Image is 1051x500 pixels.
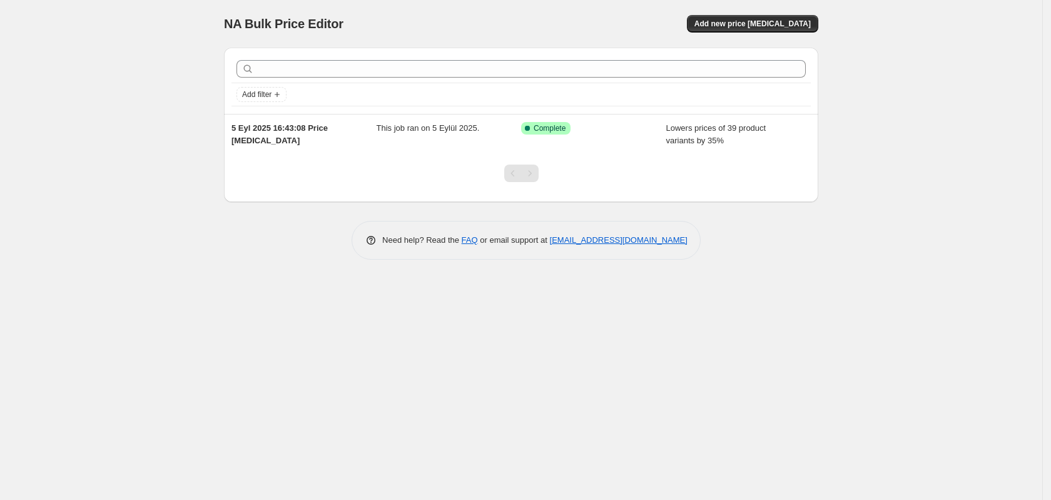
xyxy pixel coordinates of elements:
span: Lowers prices of 39 product variants by 35% [666,123,766,145]
button: Add filter [236,87,287,102]
span: Add filter [242,89,272,99]
span: 5 Eyl 2025 16:43:08 Price [MEDICAL_DATA] [231,123,328,145]
a: FAQ [462,235,478,245]
span: This job ran on 5 Eylül 2025. [377,123,480,133]
span: or email support at [478,235,550,245]
a: [EMAIL_ADDRESS][DOMAIN_NAME] [550,235,688,245]
span: Complete [534,123,566,133]
span: NA Bulk Price Editor [224,17,343,31]
span: Add new price [MEDICAL_DATA] [694,19,811,29]
nav: Pagination [504,165,539,182]
button: Add new price [MEDICAL_DATA] [687,15,818,33]
span: Need help? Read the [382,235,462,245]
